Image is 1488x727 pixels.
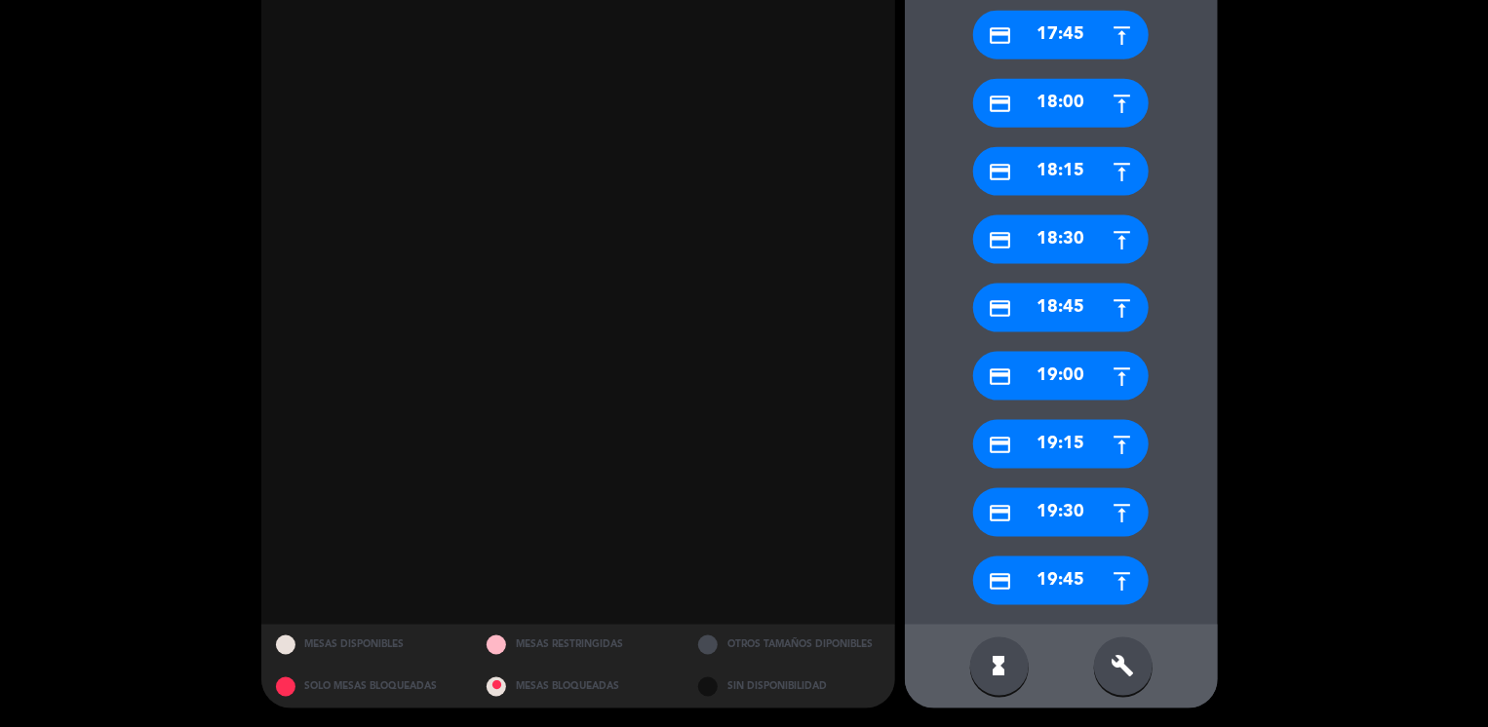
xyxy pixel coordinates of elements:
[988,160,1012,184] i: credit_card
[973,147,1149,196] div: 18:15
[988,433,1012,457] i: credit_card
[988,23,1012,48] i: credit_card
[973,488,1149,537] div: 19:30
[472,667,684,708] div: MESAS BLOQUEADAS
[684,667,895,708] div: SIN DISPONIBILIDAD
[973,79,1149,128] div: 18:00
[973,215,1149,264] div: 18:30
[261,667,473,708] div: SOLO MESAS BLOQUEADAS
[988,228,1012,252] i: credit_card
[973,556,1149,605] div: 19:45
[973,420,1149,469] div: 19:15
[472,625,684,667] div: MESAS RESTRINGIDAS
[1112,655,1135,678] i: build
[261,625,473,667] div: MESAS DISPONIBLES
[684,625,895,667] div: OTROS TAMAÑOS DIPONIBLES
[973,352,1149,401] div: 19:00
[988,655,1011,678] i: hourglass_full
[973,284,1149,332] div: 18:45
[988,569,1012,593] i: credit_card
[988,364,1012,389] i: credit_card
[988,92,1012,116] i: credit_card
[973,11,1149,59] div: 17:45
[988,296,1012,321] i: credit_card
[988,501,1012,525] i: credit_card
